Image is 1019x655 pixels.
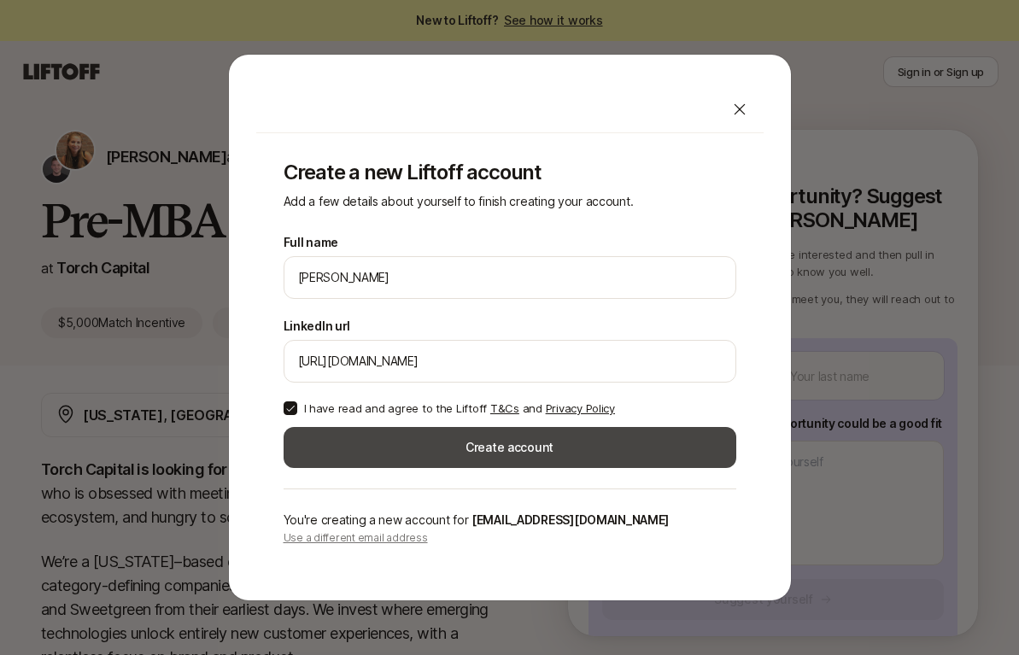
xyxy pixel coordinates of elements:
[304,400,615,417] p: I have read and agree to the Liftoff and
[284,530,736,546] p: Use a different email address
[471,512,669,527] span: [EMAIL_ADDRESS][DOMAIN_NAME]
[284,191,736,212] p: Add a few details about yourself to finish creating your account.
[284,427,736,468] button: Create account
[284,302,582,306] p: We'll use [PERSON_NAME] as your preferred name.
[284,232,338,253] label: Full name
[284,161,736,184] p: Create a new Liftoff account
[284,510,736,530] p: You're creating a new account for
[490,401,519,415] a: T&Cs
[298,267,722,288] input: e.g. Melanie Perkins
[298,351,722,371] input: e.g. https://www.linkedin.com/in/melanie-perkins
[284,316,351,336] label: LinkedIn url
[546,401,615,415] a: Privacy Policy
[284,401,297,415] button: I have read and agree to the Liftoff T&Cs and Privacy Policy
